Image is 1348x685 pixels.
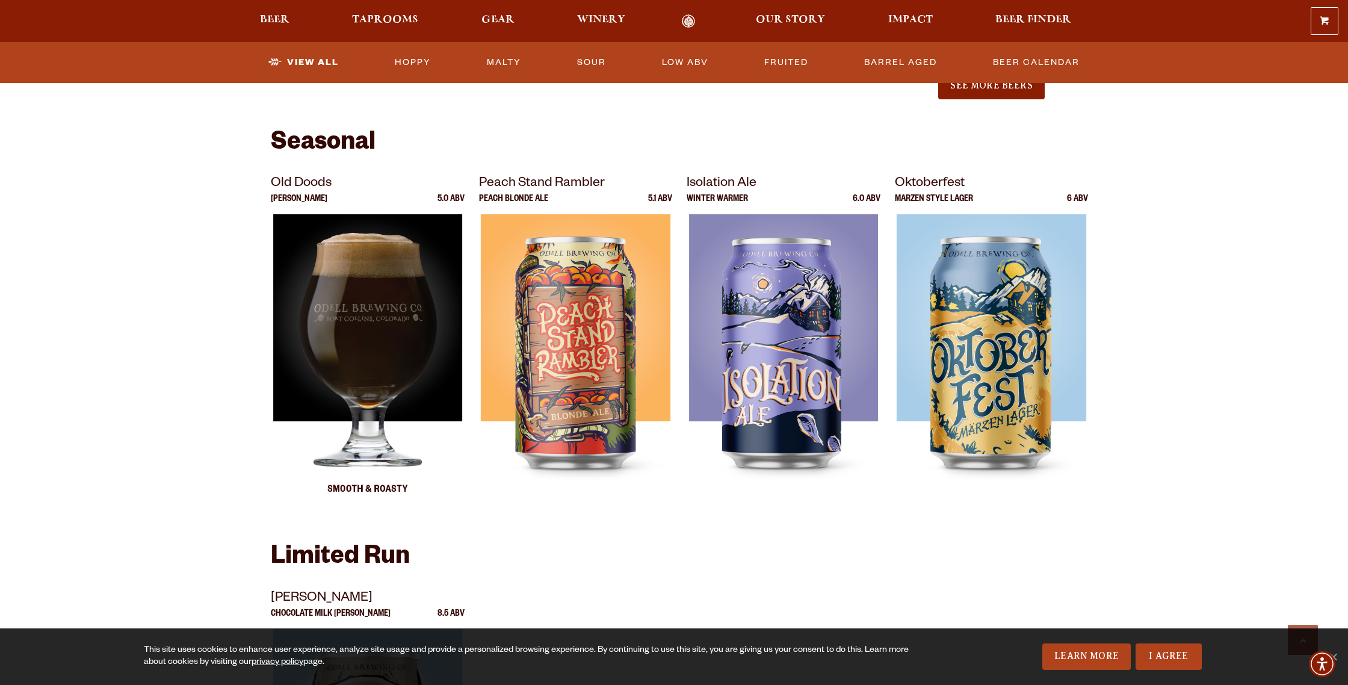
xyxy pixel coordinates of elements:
a: Winery [569,14,633,28]
button: See More Beers [938,73,1044,99]
span: Impact [888,15,933,25]
span: Winery [577,15,625,25]
h2: Limited Run [271,544,1077,573]
p: 6 ABV [1067,195,1088,214]
a: Low ABV [657,49,713,76]
a: Peach Stand Rambler Peach Blonde Ale 5.1 ABV Peach Stand Rambler Peach Stand Rambler [479,173,673,515]
a: Odell Home [666,14,711,28]
div: This site uses cookies to enhance user experience, analyze site usage and provide a personalized ... [144,645,917,669]
span: Beer Finder [995,15,1071,25]
a: Beer Calendar [988,49,1084,76]
p: Winter Warmer [687,195,748,214]
a: Oktoberfest Marzen Style Lager 6 ABV Oktoberfest Oktoberfest [895,173,1089,515]
img: Isolation Ale [689,214,878,515]
a: Old Doods [PERSON_NAME] 5.0 ABV Old Doods Old Doods [271,173,465,515]
a: Malty [482,49,526,76]
p: Old Doods [271,173,465,195]
a: Learn More [1042,643,1131,670]
p: 5.1 ABV [648,195,672,214]
p: 5.0 ABV [437,195,465,214]
img: Old Doods [273,214,462,515]
span: Gear [481,15,515,25]
a: Our Story [748,14,833,28]
p: Marzen Style Lager [895,195,973,214]
a: privacy policy [252,658,303,668]
span: Our Story [756,15,825,25]
a: Isolation Ale Winter Warmer 6.0 ABV Isolation Ale Isolation Ale [687,173,880,515]
p: Oktoberfest [895,173,1089,195]
a: Fruited [759,49,813,76]
a: Beer [252,14,297,28]
p: 8.5 ABV [437,610,465,629]
a: Scroll to top [1288,625,1318,655]
p: [PERSON_NAME] [271,588,465,610]
p: 6.0 ABV [853,195,880,214]
h2: Seasonal [271,130,1077,159]
a: Sour [572,49,611,76]
a: Hoppy [390,49,436,76]
a: Gear [474,14,522,28]
span: Beer [260,15,289,25]
a: Beer Finder [988,14,1079,28]
p: Peach Blonde Ale [479,195,548,214]
div: Accessibility Menu [1309,651,1335,677]
a: Taprooms [344,14,426,28]
img: Peach Stand Rambler [481,214,670,515]
a: View All [264,49,344,76]
a: I Agree [1136,643,1202,670]
p: Isolation Ale [687,173,880,195]
img: Oktoberfest [897,214,1086,515]
p: Chocolate Milk [PERSON_NAME] [271,610,391,629]
p: [PERSON_NAME] [271,195,327,214]
a: Barrel Aged [859,49,942,76]
span: Taprooms [352,15,418,25]
p: Peach Stand Rambler [479,173,673,195]
a: Impact [880,14,941,28]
